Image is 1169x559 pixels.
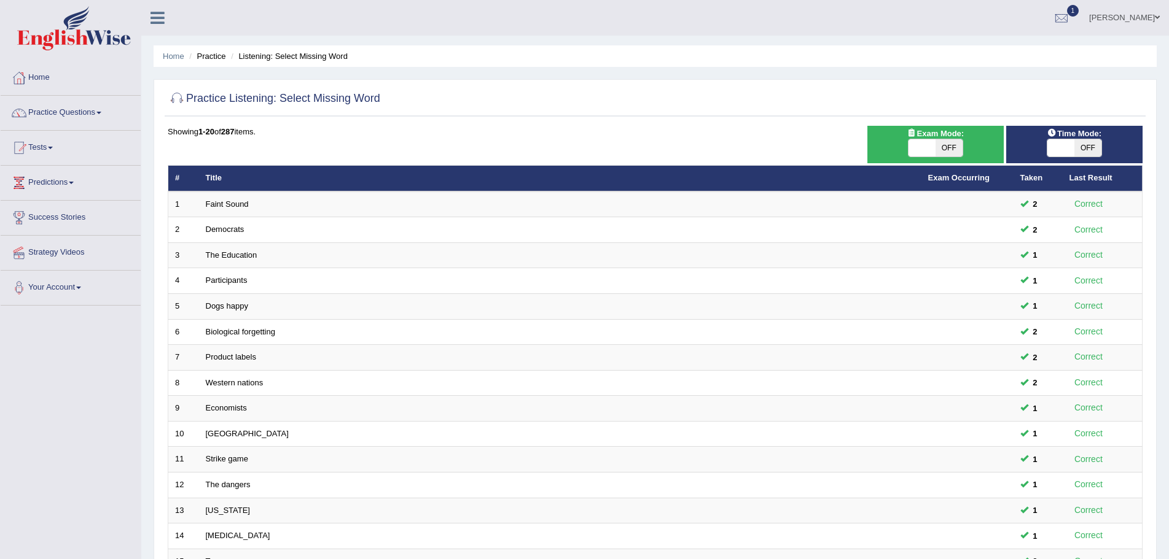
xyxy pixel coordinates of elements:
td: 11 [168,447,199,472]
div: Correct [1069,401,1108,415]
span: 1 [1067,5,1079,17]
td: 4 [168,268,199,294]
td: 7 [168,345,199,371]
div: Correct [1069,274,1108,288]
a: Strike game [206,454,248,463]
a: Success Stories [1,201,141,231]
th: # [168,166,199,191]
span: OFF [936,139,963,156]
span: You can still take this question [1028,249,1042,261]
span: You can still take this question [1028,504,1042,517]
a: Faint Sound [206,199,249,209]
a: Home [1,61,141,91]
td: 1 [168,191,199,217]
a: Predictions [1,166,141,196]
td: 8 [168,370,199,396]
a: Participants [206,276,248,285]
span: You can still take this question [1028,351,1042,364]
a: Practice Questions [1,96,141,126]
td: 3 [168,242,199,268]
div: Correct [1069,426,1108,441]
h2: Practice Listening: Select Missing Word [168,90,380,108]
span: You can still take this question [1028,530,1042,542]
div: Correct [1069,376,1108,390]
div: Show exams occurring in exams [867,126,1004,163]
b: 1-20 [198,127,214,136]
td: 9 [168,396,199,422]
a: Western nations [206,378,264,387]
span: Time Mode: [1042,127,1106,140]
a: Home [163,52,184,61]
td: 13 [168,498,199,523]
th: Last Result [1063,166,1143,191]
span: You can still take this question [1028,325,1042,338]
div: Showing of items. [168,126,1143,137]
a: [US_STATE] [206,506,250,515]
th: Title [199,166,921,191]
span: You can still take this question [1028,453,1042,466]
td: 14 [168,523,199,549]
span: You can still take this question [1028,223,1042,236]
div: Correct [1069,248,1108,262]
td: 12 [168,472,199,498]
a: Exam Occurring [928,173,990,182]
div: Correct [1069,197,1108,211]
a: The dangers [206,480,251,489]
span: You can still take this question [1028,274,1042,287]
a: [MEDICAL_DATA] [206,531,270,540]
span: You can still take this question [1028,427,1042,440]
div: Correct [1069,528,1108,542]
div: Correct [1069,350,1108,364]
li: Practice [186,50,225,62]
div: Correct [1069,325,1108,339]
td: 10 [168,421,199,447]
td: 6 [168,319,199,345]
a: Biological forgetting [206,327,275,336]
div: Correct [1069,299,1108,313]
span: You can still take this question [1028,299,1042,312]
div: Correct [1069,452,1108,466]
div: Correct [1069,477,1108,492]
a: The Education [206,250,257,260]
a: Your Account [1,271,141,301]
span: You can still take this question [1028,376,1042,389]
a: Dogs happy [206,301,248,310]
a: Democrats [206,225,244,234]
th: Taken [1014,166,1063,191]
a: Strategy Videos [1,236,141,266]
td: 2 [168,217,199,243]
span: Exam Mode: [902,127,969,140]
b: 287 [221,127,235,136]
a: Tests [1,131,141,161]
span: OFF [1074,139,1101,156]
a: Economists [206,403,247,412]
a: [GEOGRAPHIC_DATA] [206,429,289,438]
span: You can still take this question [1028,198,1042,210]
td: 5 [168,294,199,320]
li: Listening: Select Missing Word [228,50,348,62]
div: Correct [1069,223,1108,237]
span: You can still take this question [1028,402,1042,415]
div: Correct [1069,503,1108,517]
span: You can still take this question [1028,478,1042,491]
a: Product labels [206,352,256,361]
